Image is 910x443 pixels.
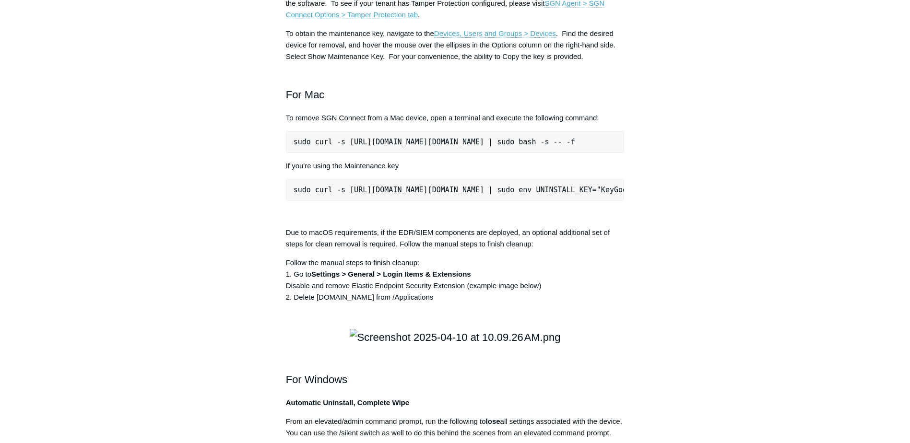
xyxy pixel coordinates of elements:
span: From an elevated/admin command prompt, run the following to all settings associated with the devi... [286,417,622,437]
p: To remove SGN Connect from a Mac device, open a terminal and execute the following command: [286,112,625,124]
h2: For Windows [286,354,625,388]
h2: For Mac [286,70,625,103]
p: Due to macOS requirements, if the EDR/SIEM components are deployed, an optional additional set of... [286,227,625,250]
p: To obtain the maintenance key, navigate to the . Find the desired device for removal, and hover t... [286,28,625,62]
strong: Automatic Uninstall, Complete Wipe [286,398,409,407]
pre: sudo curl -s [URL][DOMAIN_NAME][DOMAIN_NAME] | sudo bash -s -- -f [286,131,625,153]
a: Devices, Users and Groups > Devices [434,29,556,38]
strong: lose [486,417,500,425]
p: If you're using the Maintenance key [286,160,625,172]
pre: sudo curl -s [URL][DOMAIN_NAME][DOMAIN_NAME] | sudo env UNINSTALL_KEY="KeyGoesHere" bash -s -- -f [286,179,625,201]
p: Follow the manual steps to finish cleanup: 1. Go to Disable and remove Elastic Endpoint Security ... [286,257,625,303]
strong: Settings > General > Login Items & Extensions [311,270,471,278]
img: Screenshot 2025-04-10 at 10.09.26 AM.png [350,329,561,346]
